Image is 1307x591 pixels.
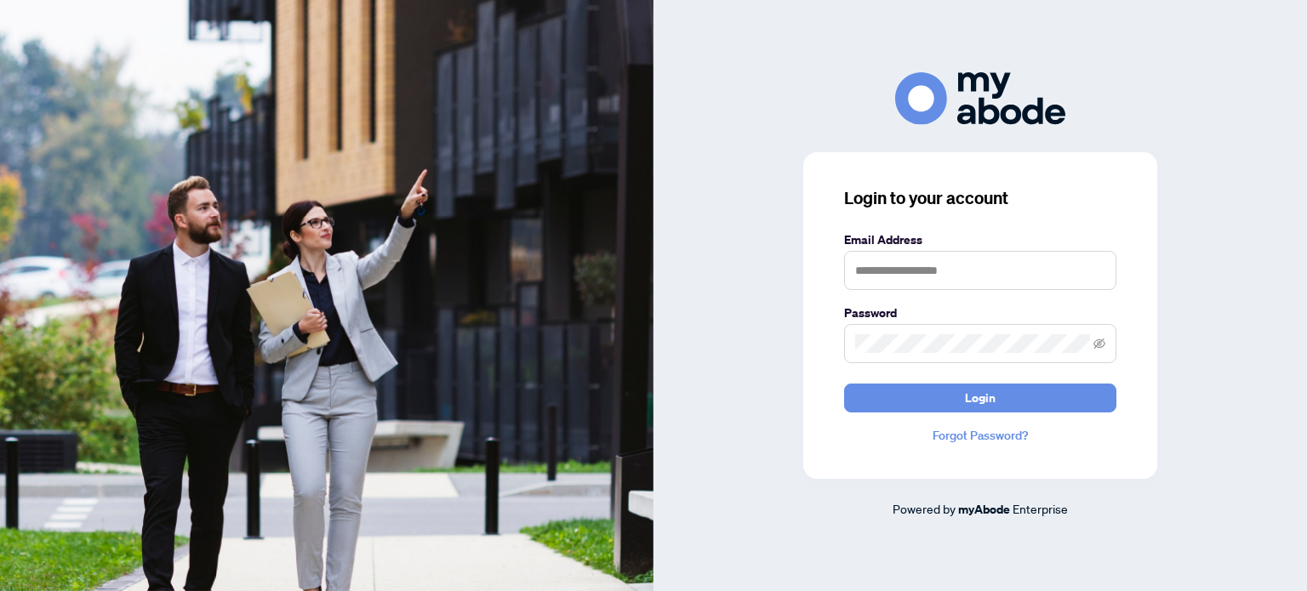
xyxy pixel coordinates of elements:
[844,230,1116,249] label: Email Address
[965,384,996,412] span: Login
[844,384,1116,412] button: Login
[844,426,1116,445] a: Forgot Password?
[1093,338,1105,349] span: eye-invisible
[844,186,1116,210] h3: Login to your account
[893,501,956,516] span: Powered by
[844,304,1116,322] label: Password
[958,500,1010,519] a: myAbode
[1013,501,1068,516] span: Enterprise
[895,72,1065,124] img: ma-logo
